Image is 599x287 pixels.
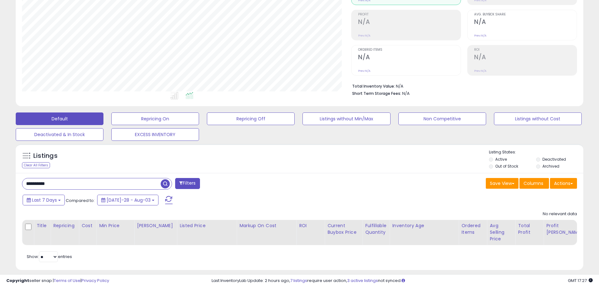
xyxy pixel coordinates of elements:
[212,278,593,284] div: Last InventoryLab Update: 2 hours ago, require user action, not synced.
[111,128,199,141] button: EXCESS INVENTORY
[550,178,577,189] button: Actions
[474,54,577,62] h2: N/A
[392,222,456,229] div: Inventory Age
[99,222,131,229] div: Min Price
[358,34,370,37] small: Prev: N/A
[358,48,461,52] span: Ordered Items
[358,18,461,27] h2: N/A
[474,18,577,27] h2: N/A
[546,222,584,236] div: Profit [PERSON_NAME]
[81,222,94,229] div: Cost
[137,222,174,229] div: [PERSON_NAME]
[461,222,484,236] div: Ordered Items
[54,278,80,284] a: Terms of Use
[474,69,486,73] small: Prev: N/A
[402,90,410,96] span: N/A
[32,197,57,203] span: Last 7 Days
[6,278,109,284] div: seller snap | |
[180,222,234,229] div: Listed Price
[524,180,543,187] span: Columns
[237,220,297,245] th: The percentage added to the cost of goods (COGS) that forms the calculator for Min & Max prices.
[16,112,103,125] button: Default
[97,195,158,205] button: [DATE]-28 - Aug-03
[111,112,199,125] button: Repricing On
[542,157,566,162] label: Deactivated
[66,198,95,204] span: Compared to:
[22,162,50,168] div: Clear All Filters
[495,157,507,162] label: Active
[27,254,72,260] span: Show: entries
[365,222,387,236] div: Fulfillable Quantity
[207,112,295,125] button: Repricing Off
[518,222,541,236] div: Total Profit
[474,48,577,52] span: ROI
[519,178,549,189] button: Columns
[398,112,486,125] button: Non Competitive
[299,222,322,229] div: ROI
[239,222,294,229] div: Markup on Cost
[107,197,151,203] span: [DATE]-28 - Aug-03
[352,83,395,89] b: Total Inventory Value:
[81,278,109,284] a: Privacy Policy
[352,82,572,89] li: N/A
[543,211,577,217] div: No relevant data
[358,69,370,73] small: Prev: N/A
[489,149,583,155] p: Listing States:
[474,34,486,37] small: Prev: N/A
[23,195,65,205] button: Last 7 Days
[494,112,582,125] button: Listings without Cost
[352,91,401,96] b: Short Term Storage Fees:
[490,222,513,242] div: Avg Selling Price
[474,13,577,16] span: Avg. Buybox Share
[358,54,461,62] h2: N/A
[495,164,518,169] label: Out of Stock
[16,128,103,141] button: Deactivated & In Stock
[53,222,76,229] div: Repricing
[486,178,519,189] button: Save View
[290,278,307,284] a: 7 listings
[175,178,200,189] button: Filters
[358,13,461,16] span: Profit
[33,152,58,160] h5: Listings
[36,222,48,229] div: Title
[327,222,360,236] div: Current Buybox Price
[302,112,390,125] button: Listings without Min/Max
[347,278,378,284] a: 3 active listings
[6,278,29,284] strong: Copyright
[568,278,593,284] span: 2025-08-11 17:27 GMT
[542,164,559,169] label: Archived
